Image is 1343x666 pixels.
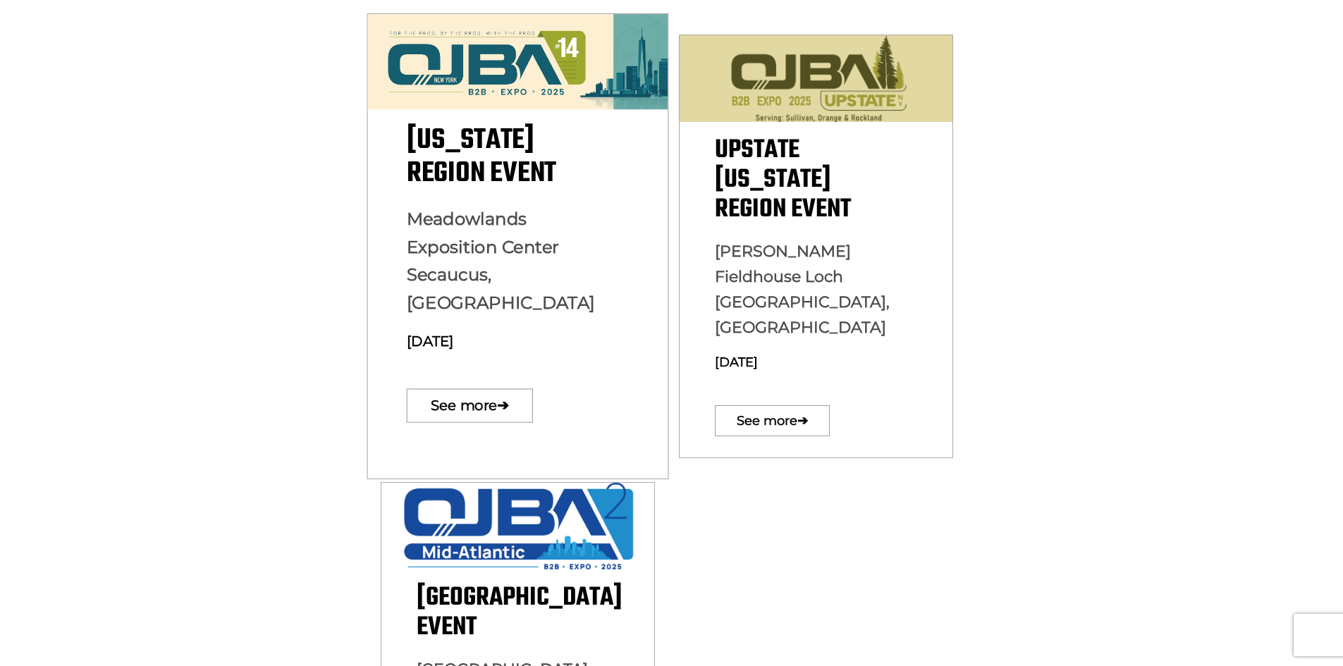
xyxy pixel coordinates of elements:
[406,209,594,314] span: Meadowlands Exposition Center Secaucus, [GEOGRAPHIC_DATA]
[715,130,851,230] span: Upstate [US_STATE] Region Event
[715,242,890,337] span: [PERSON_NAME] Fieldhouse Loch [GEOGRAPHIC_DATA], [GEOGRAPHIC_DATA]
[715,405,830,436] a: See more➔
[406,118,556,195] span: [US_STATE] Region Event
[497,381,509,430] span: ➔
[406,388,532,422] a: See more➔
[417,578,623,648] span: [GEOGRAPHIC_DATA] Event
[797,399,808,443] span: ➔
[406,333,453,350] span: [DATE]
[715,354,758,370] span: [DATE]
